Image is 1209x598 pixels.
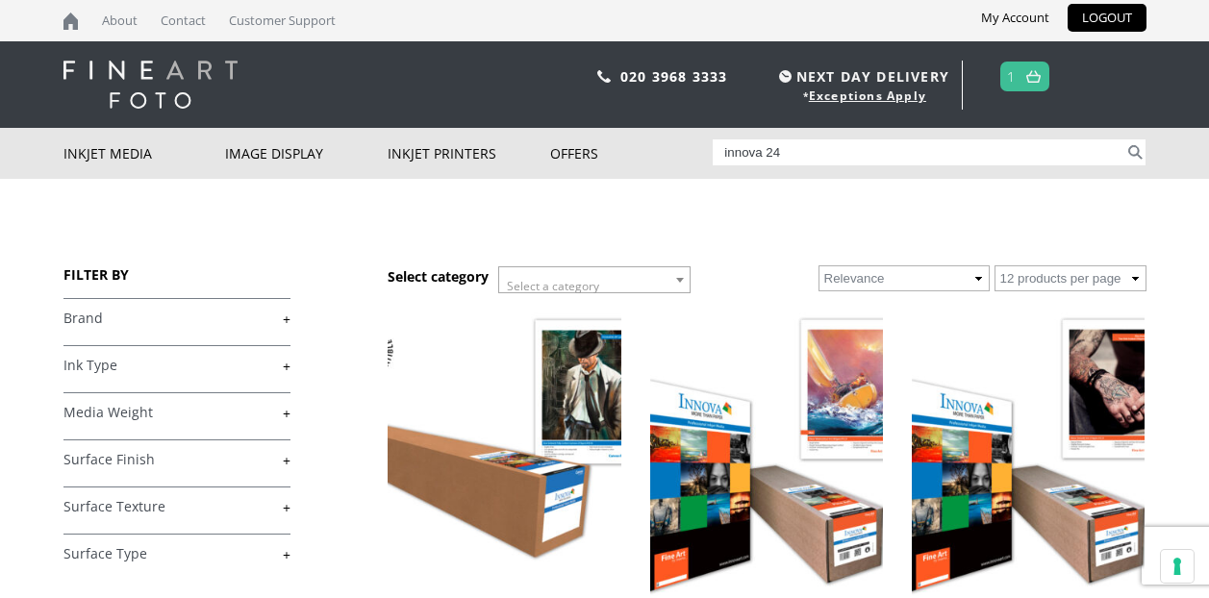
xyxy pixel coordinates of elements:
button: Your consent preferences for tracking technologies [1161,550,1194,583]
a: 1 [1007,62,1016,90]
img: Innova Decor Watercolour Art 245gsm (IFA-023) [650,307,883,598]
a: My Account [967,4,1064,32]
select: Shop order [819,265,990,291]
button: Search [1124,139,1146,165]
img: Innova Eco Solvent Polyester Canvas 240gsm (IFA-095) [388,307,620,598]
h4: Surface Type [63,534,290,572]
span: NEXT DAY DELIVERY [774,65,949,87]
a: Exceptions Apply [809,87,926,104]
h4: Ink Type [63,345,290,384]
img: Innova Decor Smooth 210gsm (IFA-024) [912,307,1145,598]
img: phone.svg [597,70,611,83]
h4: Media Weight [63,392,290,431]
a: Inkjet Printers [388,128,550,179]
span: Select a category [507,278,599,294]
h4: Surface Texture [63,486,290,525]
img: time.svg [779,70,792,83]
input: Search products… [713,139,1124,165]
h4: Surface Finish [63,439,290,478]
a: + [63,498,290,516]
a: Image Display [225,128,388,179]
a: + [63,357,290,375]
a: 020 3968 3333 [620,67,728,86]
a: Offers [550,128,713,179]
a: + [63,404,290,422]
img: basket.svg [1026,70,1041,83]
h3: Select category [388,267,489,286]
a: + [63,310,290,328]
img: logo-white.svg [63,61,238,109]
a: + [63,451,290,469]
h4: Brand [63,298,290,336]
h3: FILTER BY [63,265,290,284]
a: LOGOUT [1068,4,1146,32]
a: + [63,545,290,563]
a: Inkjet Media [63,128,226,179]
